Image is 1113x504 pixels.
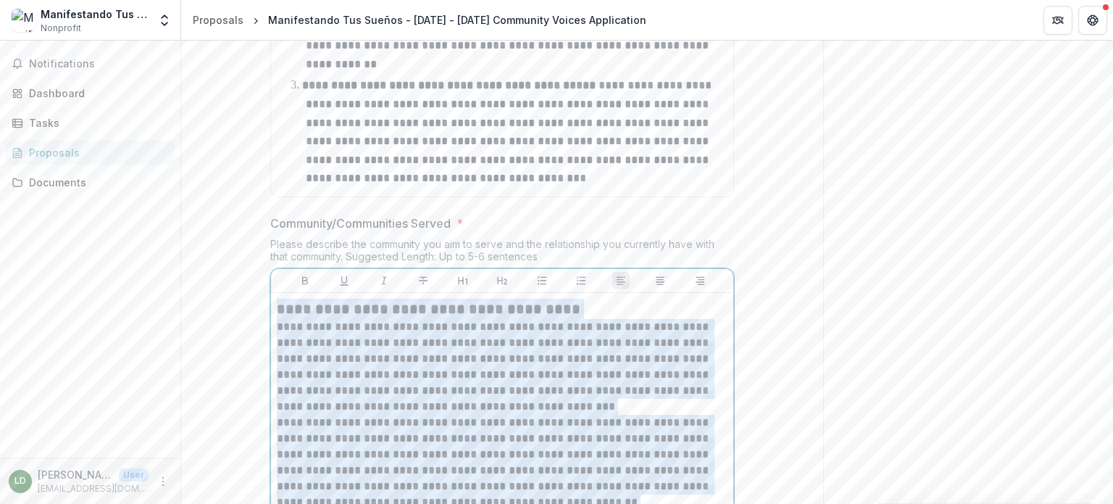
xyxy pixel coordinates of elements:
span: Nonprofit [41,22,81,35]
button: Align Left [612,272,630,289]
button: More [154,473,172,490]
a: Tasks [6,111,175,135]
div: Documents [29,175,163,190]
a: Documents [6,170,175,194]
span: Notifications [29,58,169,70]
button: Notifications [6,52,175,75]
button: Open entity switcher [154,6,175,35]
img: Manifestando Tus Sueños [12,9,35,32]
p: User [119,468,149,482]
p: [EMAIL_ADDRESS][DOMAIN_NAME] [38,482,149,495]
p: [PERSON_NAME] [38,467,113,482]
div: Manifestando Tus Sueños - [DATE] - [DATE] Community Voices Application [268,12,646,28]
div: Tasks [29,115,163,131]
div: Dashboard [29,86,163,101]
a: Proposals [187,9,249,30]
button: Heading 1 [454,272,472,289]
button: Heading 2 [493,272,511,289]
div: Lili Daliessio [14,476,26,486]
button: Bold [296,272,314,289]
button: Underline [335,272,353,289]
button: Italicize [375,272,393,289]
button: Bullet List [533,272,551,289]
button: Get Help [1078,6,1107,35]
button: Ordered List [572,272,590,289]
button: Align Center [651,272,669,289]
div: Manifestando Tus Sueños [41,7,149,22]
button: Partners [1043,6,1072,35]
div: Proposals [29,145,163,160]
div: Please describe the community you aim to serve and the relationship you currently have with that ... [270,238,734,268]
p: Community/Communities Served [270,215,451,232]
div: Proposals [193,12,243,28]
button: Strike [414,272,432,289]
button: Align Right [691,272,709,289]
a: Dashboard [6,81,175,105]
a: Proposals [6,141,175,165]
nav: breadcrumb [187,9,652,30]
